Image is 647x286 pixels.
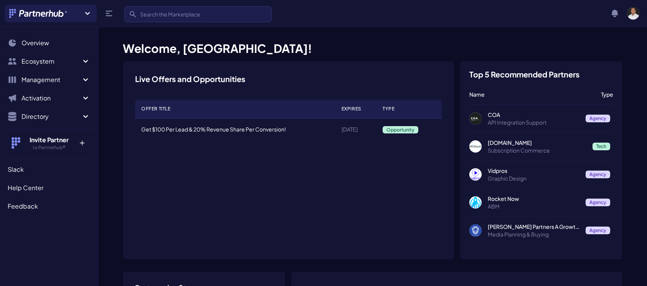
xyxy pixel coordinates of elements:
[469,139,613,154] a: Sticky.io [DOMAIN_NAME] Subscription Commerce Tech
[469,223,613,238] a: Noal Partners A Growth Marketing Consultancy [PERSON_NAME] Partners A Growth Marketing Consultanc...
[469,112,482,125] img: COA
[5,180,93,196] a: Help Center
[8,202,38,211] span: Feedback
[601,90,613,98] p: Type
[469,167,613,182] a: Vidpros Vidpros Graphic Design Agency
[335,100,376,118] th: Expires
[8,165,24,174] span: Slack
[469,195,613,210] a: Rocket Now Rocket Now ABM Agency
[24,135,74,145] h4: Invite Partner
[74,135,90,148] p: +
[21,94,81,103] span: Activation
[5,162,93,177] a: Slack
[24,145,74,151] h5: to Partnerhub®
[469,224,482,237] img: Noal Partners A Growth Marketing Consultancy
[586,199,610,206] span: Agency
[469,71,579,78] h3: Top 5 Recommended Partners
[5,129,93,157] button: Invite Partner to Partnerhub® +
[124,6,272,22] input: Search the Marketplace
[135,100,335,118] th: Offer Title
[488,167,579,174] p: Vidpros
[469,168,482,181] img: Vidpros
[21,75,81,84] span: Management
[335,118,376,140] td: [DATE]
[469,90,595,98] p: Name
[488,195,579,202] p: Rocket Now
[488,146,586,154] p: Subscription Commerce
[5,90,93,106] button: Activation
[488,223,579,230] p: [PERSON_NAME] Partners A Growth Marketing Consultancy
[488,111,579,118] p: COA
[141,126,286,133] a: Get $100 Per Lead & 20% Revenue Share Per Conversion!
[5,109,93,124] button: Directory
[469,196,482,209] img: Rocket Now
[123,41,312,56] span: Welcome, [GEOGRAPHIC_DATA]!
[593,143,610,150] span: Tech
[469,111,613,126] a: COA COA API Integration Support Agency
[5,54,93,69] button: Ecosystem
[488,118,579,126] p: API Integration Support
[469,140,482,153] img: Sticky.io
[5,35,93,51] a: Overview
[376,100,442,118] th: Type
[135,74,245,84] h3: Live Offers and Opportunities
[627,7,639,20] img: user photo
[488,139,586,146] p: [DOMAIN_NAME]
[21,57,81,66] span: Ecosystem
[9,9,68,18] img: Partnerhub® Logo
[383,126,418,133] span: Opportunity
[21,112,81,121] span: Directory
[21,38,49,48] span: Overview
[586,115,610,122] span: Agency
[8,183,43,192] span: Help Center
[586,171,610,178] span: Agency
[488,202,579,210] p: ABM
[488,174,579,182] p: Graphic Design
[488,230,579,238] p: Media Planning & Buying
[5,72,93,87] button: Management
[586,227,610,234] span: Agency
[5,199,93,214] a: Feedback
